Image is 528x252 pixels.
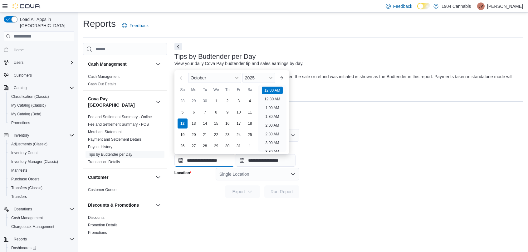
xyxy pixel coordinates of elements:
[6,175,77,184] button: Purchase Orders
[189,130,199,140] div: day-20
[9,149,40,157] a: Inventory Count
[9,193,74,200] span: Transfers
[234,118,244,129] div: day-17
[88,114,152,119] span: Fee and Settlement Summary - Online
[222,107,232,117] div: day-9
[88,223,118,228] span: Promotion Details
[154,201,162,209] button: Discounts & Promotions
[200,107,210,117] div: day-7
[222,85,232,95] div: Th
[154,98,162,106] button: Cova Pay [GEOGRAPHIC_DATA]
[88,74,120,79] a: Cash Management
[263,113,281,120] li: 1:30 AM
[9,214,74,222] span: Cash Management
[211,85,221,95] div: We
[178,96,188,106] div: day-28
[11,112,42,117] span: My Catalog (Beta)
[11,132,32,139] button: Inventory
[245,85,255,95] div: Sa
[234,141,244,151] div: day-31
[88,188,116,192] a: Customer Queue
[14,48,24,53] span: Home
[83,113,167,168] div: Cova Pay [GEOGRAPHIC_DATA]
[9,110,44,118] a: My Catalog (Beta)
[234,96,244,106] div: day-3
[189,141,199,151] div: day-27
[9,158,74,165] span: Inventory Manager (Classic)
[200,96,210,106] div: day-30
[11,120,30,125] span: Promotions
[9,119,74,127] span: Promotions
[154,60,162,68] button: Cash Management
[6,214,77,222] button: Cash Management
[417,3,430,9] input: Dark Mode
[487,3,523,10] p: [PERSON_NAME]
[88,202,139,208] h3: Discounts & Promotions
[88,160,120,164] a: Transaction Details
[6,149,77,157] button: Inventory Count
[11,205,35,213] button: Operations
[11,205,74,213] span: Operations
[9,93,51,100] a: Classification (Classic)
[245,118,255,129] div: day-18
[178,85,188,95] div: Su
[234,130,244,140] div: day-24
[120,19,151,32] a: Feedback
[1,71,77,80] button: Customers
[11,168,27,173] span: Manifests
[264,185,299,198] button: Run Report
[245,107,255,117] div: day-11
[14,60,23,65] span: Users
[88,137,141,142] a: Payment and Settlement Details
[9,244,39,252] a: Dashboards
[271,189,293,195] span: Run Report
[222,96,232,106] div: day-2
[83,186,167,196] div: Customer
[177,95,256,152] div: October, 2025
[9,175,74,183] span: Purchase Orders
[11,59,74,66] span: Users
[1,83,77,92] button: Catalog
[11,72,34,79] a: Customers
[276,73,286,83] button: Next month
[245,75,255,80] span: 2025
[11,159,58,164] span: Inventory Manager (Classic)
[88,230,107,235] span: Promotions
[17,16,74,29] span: Load All Apps in [GEOGRAPHIC_DATA]
[12,3,41,9] img: Cova
[88,152,132,157] a: Tips by Budtender per Day
[211,107,221,117] div: day-8
[178,130,188,140] div: day-19
[200,85,210,95] div: Tu
[211,141,221,151] div: day-29
[9,184,45,192] a: Transfers (Classic)
[88,122,149,127] span: Fee and Settlement Summary - POS
[11,71,74,79] span: Customers
[6,157,77,166] button: Inventory Manager (Classic)
[14,237,27,242] span: Reports
[1,58,77,67] button: Users
[6,222,77,231] button: Chargeback Management
[88,174,153,180] button: Customer
[245,96,255,106] div: day-4
[11,84,74,92] span: Catalog
[229,185,256,198] span: Export
[174,53,256,60] h3: Tips by Budtender per Day
[9,193,29,200] a: Transfers
[11,142,47,147] span: Adjustments (Classic)
[477,3,485,10] div: Jeffrey Villeneuve
[88,174,108,180] h3: Customer
[188,73,241,83] div: Button. Open the month selector. October is currently selected.
[473,3,475,10] p: |
[88,215,105,220] a: Discounts
[9,102,48,109] a: My Catalog (Classic)
[88,115,152,119] a: Fee and Settlement Summary - Online
[263,104,281,112] li: 1:00 AM
[88,130,122,134] a: Merchant Statement
[88,144,112,149] span: Payout History
[11,94,49,99] span: Classification (Classic)
[6,101,77,110] button: My Catalog (Classic)
[11,103,46,108] span: My Catalog (Classic)
[222,118,232,129] div: day-16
